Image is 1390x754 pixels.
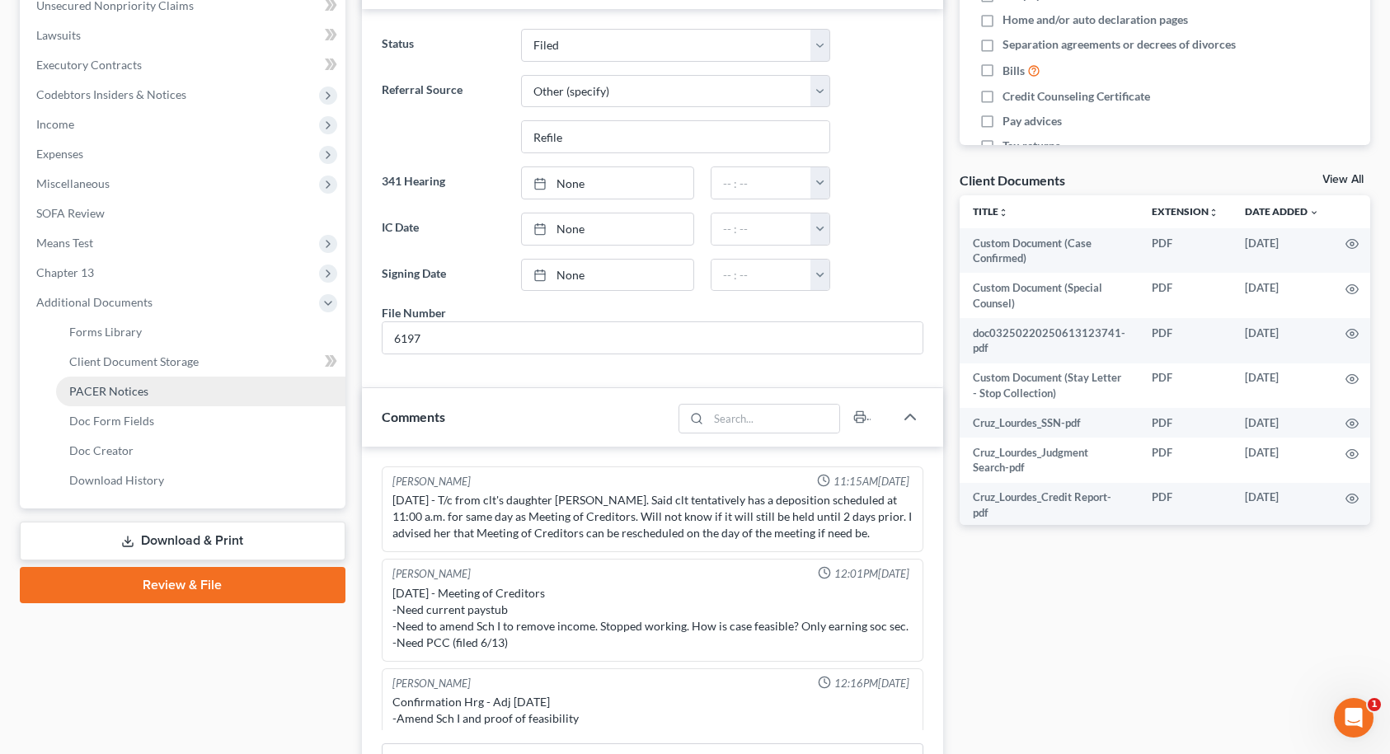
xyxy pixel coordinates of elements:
td: [DATE] [1232,273,1332,318]
i: expand_more [1309,208,1319,218]
span: Doc Form Fields [69,414,154,428]
a: Lawsuits [23,21,345,50]
td: PDF [1139,483,1232,528]
a: Doc Form Fields [56,406,345,436]
td: PDF [1139,408,1232,438]
input: Search... [708,405,839,433]
span: Download History [69,473,164,487]
td: [DATE] [1232,228,1332,274]
label: IC Date [373,213,513,246]
div: Client Documents [960,171,1065,189]
td: Custom Document (Stay Letter - Stop Collection) [960,363,1139,409]
span: Home and/or auto declaration pages [1003,12,1188,28]
a: Download & Print [20,522,345,560]
span: Expenses [36,147,83,161]
input: -- : -- [711,260,811,291]
td: PDF [1139,228,1232,274]
span: Bills [1003,63,1025,79]
span: Codebtors Insiders & Notices [36,87,186,101]
a: Client Document Storage [56,347,345,377]
td: [DATE] [1232,483,1332,528]
span: 1 [1368,698,1381,711]
span: Credit Counseling Certificate [1003,88,1150,105]
td: PDF [1139,363,1232,409]
span: Pay advices [1003,113,1062,129]
td: PDF [1139,318,1232,363]
td: [DATE] [1232,363,1332,409]
td: [DATE] [1232,408,1332,438]
span: Means Test [36,236,93,250]
input: -- : -- [711,167,811,199]
td: [DATE] [1232,438,1332,483]
span: PACER Notices [69,384,148,398]
label: Signing Date [373,259,513,292]
span: 11:15AM[DATE] [834,474,909,489]
span: Executory Contracts [36,58,142,72]
span: Comments [382,409,445,424]
a: Review & File [20,567,345,603]
a: None [522,167,693,199]
span: Client Document Storage [69,354,199,368]
td: [DATE] [1232,318,1332,363]
iframe: Intercom live chat [1334,698,1374,738]
div: Confirmation Hrg - Adj [DATE] -Amend Sch I and proof of feasibility -Appoint PI for slip and fall... [392,694,913,743]
td: PDF [1139,273,1232,318]
i: unfold_more [998,208,1008,218]
span: Miscellaneous [36,176,110,190]
a: View All [1322,174,1364,185]
label: 341 Hearing [373,166,513,199]
td: Cruz_Lourdes_Judgment Search-pdf [960,438,1139,483]
span: Income [36,117,74,131]
div: [PERSON_NAME] [392,474,471,489]
span: Forms Library [69,325,142,339]
span: Additional Documents [36,295,153,309]
td: Cruz_Lourdes_SSN-pdf [960,408,1139,438]
input: Other Referral Source [522,121,829,152]
div: [PERSON_NAME] [392,566,471,582]
div: File Number [382,304,446,321]
span: Chapter 13 [36,265,94,279]
span: Separation agreements or decrees of divorces [1003,36,1236,53]
td: PDF [1139,438,1232,483]
label: Referral Source [373,75,513,154]
td: Custom Document (Case Confirmed) [960,228,1139,274]
a: Doc Creator [56,436,345,466]
span: Doc Creator [69,443,134,457]
a: None [522,213,693,245]
a: Executory Contracts [23,50,345,80]
a: Download History [56,466,345,495]
input: -- : -- [711,213,811,245]
a: Extensionunfold_more [1152,205,1219,218]
a: Titleunfold_more [973,205,1008,218]
a: SOFA Review [23,199,345,228]
div: [DATE] - T/c from clt's daughter [PERSON_NAME]. Said clt tentatively has a deposition scheduled a... [392,492,913,541]
span: 12:01PM[DATE] [834,566,909,582]
a: Forms Library [56,317,345,347]
span: Tax returns [1003,138,1060,154]
span: 12:16PM[DATE] [834,676,909,691]
td: Cruz_Lourdes_Credit Report-pdf [960,483,1139,528]
span: Lawsuits [36,28,81,42]
a: None [522,260,693,291]
a: PACER Notices [56,377,345,406]
a: Date Added expand_more [1245,205,1319,218]
td: Custom Document (Special Counsel) [960,273,1139,318]
i: unfold_more [1209,208,1219,218]
label: Status [373,29,513,62]
input: -- [383,322,923,354]
td: doc03250220250613123741-pdf [960,318,1139,363]
div: [DATE] - Meeting of Creditors -Need current paystub -Need to amend Sch I to remove income. Stoppe... [392,585,913,651]
div: [PERSON_NAME] [392,676,471,691]
span: SOFA Review [36,206,105,220]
